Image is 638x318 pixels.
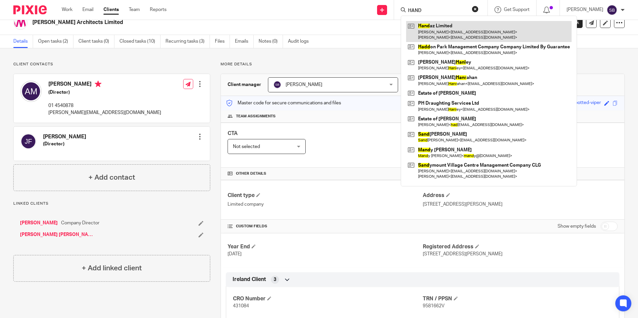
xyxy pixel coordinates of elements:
span: Other details [236,171,266,176]
a: Email [82,6,93,13]
a: Emails [235,35,254,48]
p: Limited company [228,201,422,208]
img: svg%3E [20,133,36,149]
span: CTA [228,131,238,136]
p: More details [221,62,625,67]
p: [PERSON_NAME][EMAIL_ADDRESS][DOMAIN_NAME] [48,109,161,116]
a: Client tasks (0) [78,35,114,48]
a: [PERSON_NAME] [PERSON_NAME] [20,231,93,238]
a: Files [215,35,230,48]
h4: TRN / PPSN [423,295,612,302]
span: 431084 [233,304,249,308]
a: Notes (0) [259,35,283,48]
p: Master code for secure communications and files [226,100,341,106]
h4: Address [423,192,618,199]
p: Client contacts [13,62,210,67]
a: Work [62,6,72,13]
p: 01 4540878 [48,102,161,109]
span: Company Director [61,220,99,226]
h4: + Add contact [88,172,135,183]
img: Alan%20Mee%20Architect%20Logo%20.png [13,16,27,30]
img: svg%3E [273,81,281,89]
img: svg%3E [20,81,42,102]
h3: Client manager [228,81,261,88]
h4: [PERSON_NAME] [48,81,161,89]
h5: (Director) [48,89,161,96]
h2: [PERSON_NAME] Architects Limited [32,19,433,26]
p: [STREET_ADDRESS][PERSON_NAME] [423,201,618,208]
i: Primary [95,81,101,87]
span: Not selected [233,144,260,149]
span: [STREET_ADDRESS][PERSON_NAME] [423,252,503,256]
p: [PERSON_NAME] [567,6,603,13]
a: Recurring tasks (3) [166,35,210,48]
a: Closed tasks (10) [119,35,161,48]
h5: (Director) [43,141,86,147]
p: Linked clients [13,201,210,206]
span: [DATE] [228,252,242,256]
a: Details [13,35,33,48]
a: Audit logs [288,35,314,48]
h4: [PERSON_NAME] [43,133,86,140]
a: Reports [150,6,167,13]
a: Clients [103,6,119,13]
span: 3 [274,276,276,283]
img: Pixie [13,5,47,14]
span: Team assignments [236,114,276,119]
span: Get Support [504,7,530,12]
span: [PERSON_NAME] [286,82,322,87]
a: Open tasks (2) [38,35,73,48]
h4: + Add linked client [82,263,142,273]
span: Ireland Client [233,276,266,283]
input: Search [407,8,467,14]
h4: Client type [228,192,422,199]
span: 9581662V [423,304,444,308]
h4: CRO Number [233,295,422,302]
h4: Year End [228,243,422,250]
h4: Registered Address [423,243,618,250]
button: Clear [472,6,478,12]
a: [PERSON_NAME] [20,220,58,226]
img: svg%3E [607,5,617,15]
h4: CUSTOM FIELDS [228,224,422,229]
label: Show empty fields [558,223,596,230]
a: Team [129,6,140,13]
